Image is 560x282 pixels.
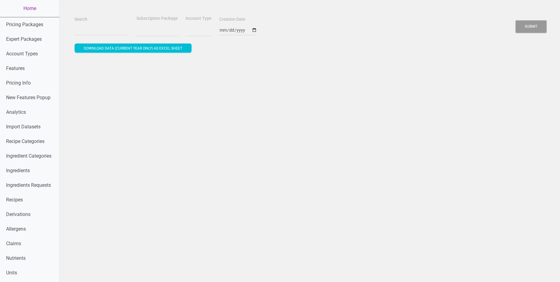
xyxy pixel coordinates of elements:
label: Account Type [185,16,211,22]
label: Search [74,16,87,23]
button: Submit [516,20,547,33]
label: Creation Date [219,16,245,23]
button: Download data (current year only) as excel sheet [75,44,192,53]
label: Subscription Package [136,16,178,22]
span: Download data (current year only) as excel sheet [84,46,182,50]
